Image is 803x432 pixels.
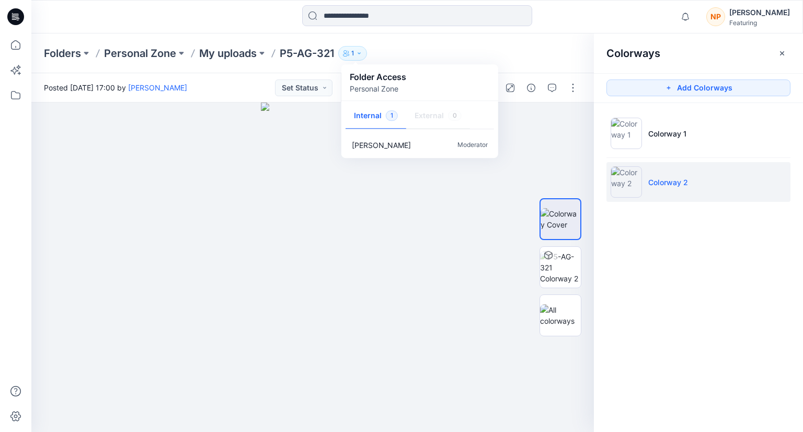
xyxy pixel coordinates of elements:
[523,79,540,96] button: Details
[128,83,187,92] a: [PERSON_NAME]
[386,110,398,121] span: 1
[261,103,365,432] img: eyJhbGciOiJIUzI1NiIsImtpZCI6IjAiLCJzbHQiOiJzZXMiLCJ0eXAiOiJKV1QifQ.eyJkYXRhIjp7InR5cGUiOiJzdG9yYW...
[706,7,725,26] div: NP
[448,110,462,121] span: 0
[199,46,257,61] a: My uploads
[541,208,580,230] img: Colorway Cover
[346,103,406,130] button: Internal
[648,177,688,188] p: Colorway 2
[611,118,642,149] img: Colorway 1
[648,128,686,139] p: Colorway 1
[44,46,81,61] a: Folders
[406,103,470,130] button: External
[457,140,488,151] p: Moderator
[104,46,176,61] a: Personal Zone
[350,83,406,94] p: Personal Zone
[280,46,334,61] p: P5-AG-321
[540,251,581,284] img: P5-AG-321 Colorway 2
[44,82,187,93] span: Posted [DATE] 17:00 by
[729,19,790,27] div: Featuring
[606,79,790,96] button: Add Colorways
[343,134,496,156] a: [PERSON_NAME]Moderator
[351,48,354,59] p: 1
[729,6,790,19] div: [PERSON_NAME]
[540,304,581,326] img: All colorways
[350,71,406,83] p: Folder Access
[611,166,642,198] img: Colorway 2
[352,140,411,151] p: Nguyen Phuong
[606,47,660,60] h2: Colorways
[338,46,367,61] button: 1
